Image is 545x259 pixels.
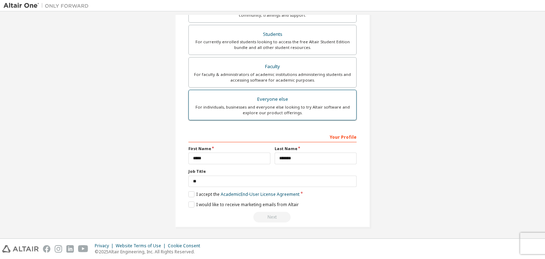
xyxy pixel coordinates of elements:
div: Everyone else [193,94,352,104]
img: altair_logo.svg [2,245,39,253]
div: Privacy [95,243,116,249]
div: Your Profile [188,131,357,142]
a: Academic End-User License Agreement [221,191,299,197]
label: I would like to receive marketing emails from Altair [188,202,299,208]
label: Last Name [275,146,357,151]
img: youtube.svg [78,245,88,253]
img: instagram.svg [55,245,62,253]
label: First Name [188,146,270,151]
img: facebook.svg [43,245,50,253]
div: For individuals, businesses and everyone else looking to try Altair software and explore our prod... [193,104,352,116]
img: linkedin.svg [66,245,74,253]
div: For faculty & administrators of academic institutions administering students and accessing softwa... [193,72,352,83]
div: Faculty [193,62,352,72]
div: Students [193,29,352,39]
div: Website Terms of Use [116,243,168,249]
p: © 2025 Altair Engineering, Inc. All Rights Reserved. [95,249,204,255]
label: Job Title [188,169,357,174]
label: I accept the [188,191,299,197]
div: You need to provide your academic email [188,212,357,222]
img: Altair One [4,2,92,9]
div: Cookie Consent [168,243,204,249]
div: For currently enrolled students looking to access the free Altair Student Edition bundle and all ... [193,39,352,50]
